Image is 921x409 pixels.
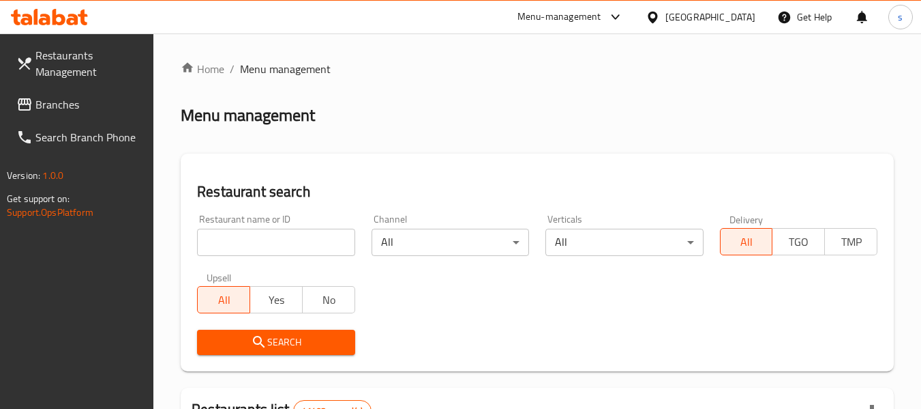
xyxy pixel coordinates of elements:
[7,167,40,184] span: Version:
[230,61,235,77] li: /
[7,203,93,221] a: Support.OpsPlatform
[35,47,143,80] span: Restaurants Management
[372,229,529,256] div: All
[665,10,755,25] div: [GEOGRAPHIC_DATA]
[302,286,355,313] button: No
[203,290,245,310] span: All
[830,232,872,252] span: TMP
[181,61,894,77] nav: breadcrumb
[7,190,70,208] span: Get support on:
[720,228,773,255] button: All
[197,286,250,313] button: All
[240,61,331,77] span: Menu management
[197,330,354,355] button: Search
[181,61,224,77] a: Home
[5,121,154,154] a: Search Branch Phone
[729,214,764,224] label: Delivery
[35,96,143,113] span: Branches
[772,228,825,255] button: TGO
[208,334,344,351] span: Search
[181,104,315,126] h2: Menu management
[5,39,154,88] a: Restaurants Management
[250,286,303,313] button: Yes
[5,88,154,121] a: Branches
[197,182,877,202] h2: Restaurant search
[256,290,297,310] span: Yes
[898,10,903,25] span: s
[517,9,601,25] div: Menu-management
[42,167,63,184] span: 1.0.0
[778,232,819,252] span: TGO
[197,229,354,256] input: Search for restaurant name or ID..
[726,232,768,252] span: All
[824,228,877,255] button: TMP
[207,272,232,282] label: Upsell
[35,129,143,145] span: Search Branch Phone
[545,229,703,256] div: All
[308,290,350,310] span: No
